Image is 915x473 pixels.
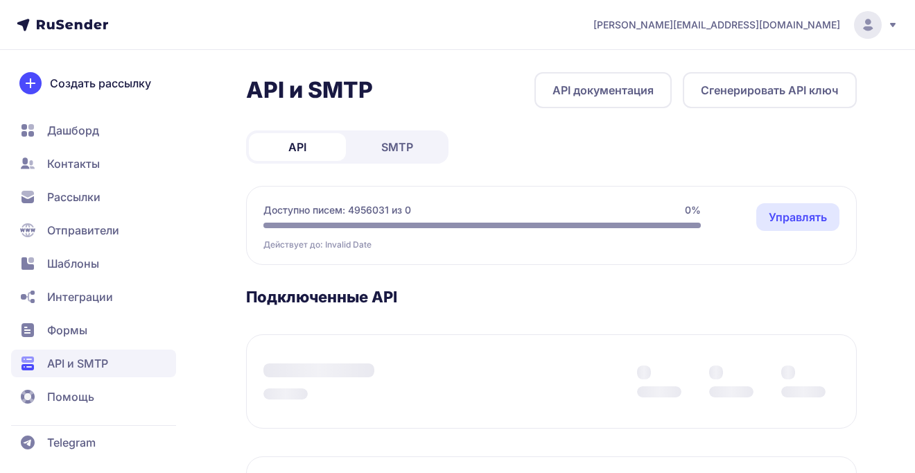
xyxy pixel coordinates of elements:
[381,139,413,155] span: SMTP
[47,434,96,451] span: Telegram
[11,429,176,456] a: Telegram
[288,139,306,155] span: API
[47,255,99,272] span: Шаблоны
[47,189,101,205] span: Рассылки
[47,388,94,405] span: Помощь
[47,322,87,338] span: Формы
[534,72,672,108] a: API документация
[47,222,119,239] span: Отправители
[47,122,99,139] span: Дашборд
[47,155,100,172] span: Контакты
[246,76,373,104] h2: API и SMTP
[47,355,108,372] span: API и SMTP
[263,203,411,217] span: Доступно писем: 4956031 из 0
[47,289,113,305] span: Интеграции
[249,133,346,161] a: API
[593,18,840,32] span: [PERSON_NAME][EMAIL_ADDRESS][DOMAIN_NAME]
[756,203,839,231] a: Управлять
[50,75,151,92] span: Создать рассылку
[349,133,446,161] a: SMTP
[246,287,857,307] h3: Подключенные API
[683,72,857,108] button: Сгенерировать API ключ
[263,239,372,250] span: Действует до: Invalid Date
[685,203,701,217] span: 0%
